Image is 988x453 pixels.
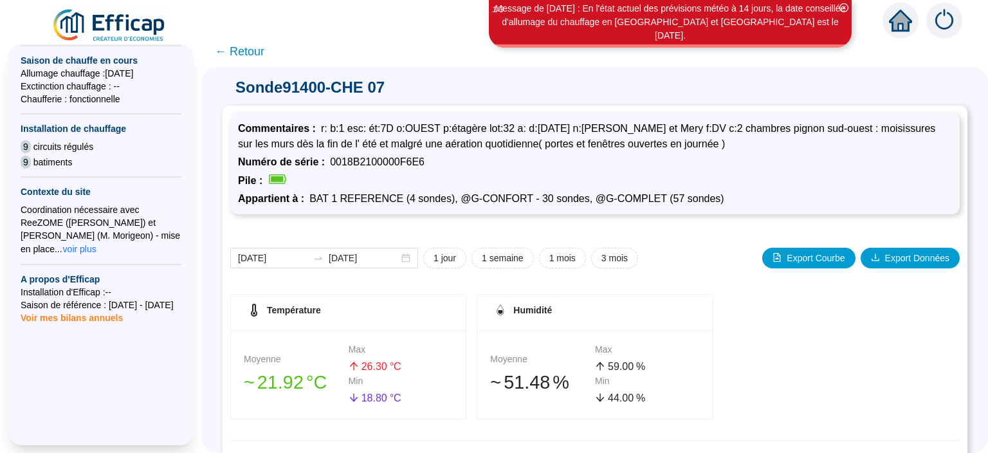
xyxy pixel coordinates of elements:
button: Export Courbe [762,248,855,268]
span: 1 jour [434,252,456,265]
span: Sonde 91400-CHE 07 [223,77,967,98]
span: Allumage chauffage : [DATE] [21,67,181,80]
span: .92 [278,372,304,393]
button: 1 jour [423,248,466,268]
span: Saison de chauffe en cours [21,54,181,67]
span: home [889,9,912,32]
span: .30 [372,361,387,372]
div: Moyenne [244,353,349,366]
img: alerts [926,3,962,39]
span: 26 [361,361,373,372]
span: Température [267,305,321,315]
span: Pile : [238,175,268,186]
span: °C [390,391,401,406]
button: 1 mois [539,248,586,268]
span: 9 [21,140,31,153]
span: 󠁾~ [490,369,501,396]
input: Date de début [238,252,308,265]
span: A propos d'Efficap [21,273,181,286]
span: swap-right [313,253,324,263]
div: Min [349,374,453,388]
span: 44 [608,393,619,403]
span: Exctinction chauffage : -- [21,80,181,93]
span: Installation d'Efficap : -- [21,286,181,299]
span: arrow-down [349,393,359,403]
button: 3 mois [591,248,638,268]
span: Humidité [513,305,552,315]
span: 1 mois [549,252,576,265]
span: 51 [504,372,524,393]
span: r: b:1 esc: ét:7D o:OUEST p:étagère lot:32 a: d:[DATE] n:[PERSON_NAME] et Mery f:DV c:2 chambres ... [238,123,935,149]
span: download [871,253,880,262]
div: Max [349,343,453,356]
span: Export Données [885,252,949,265]
span: .48 [524,372,550,393]
img: efficap energie logo [51,8,168,44]
span: 21 [257,372,278,393]
span: % [636,359,645,374]
span: 18 [361,393,373,403]
span: Numéro de série : [238,156,330,167]
span: BAT 1 REFERENCE (4 sondes), @G-CONFORT - 30 sondes, @G-COMPLET (57 sondes) [309,193,724,204]
span: Chaufferie : fonctionnelle [21,93,181,106]
span: °C [306,369,327,396]
span: 3 mois [601,252,628,265]
span: ← Retour [215,42,264,60]
span: % [553,369,569,396]
i: 1 / 3 [492,5,504,14]
span: arrow-up [595,361,605,371]
span: °C [390,359,401,374]
span: 󠁾~ [244,369,255,396]
span: .00 [619,393,634,403]
div: Max [595,343,700,356]
input: Date de fin [329,252,399,265]
span: Voir mes bilans annuels [21,305,123,323]
span: Saison de référence : [DATE] - [DATE] [21,299,181,311]
button: voir plus [62,242,97,256]
span: Appartient à : [238,193,309,204]
span: to [313,253,324,263]
span: 0018B2100000F6E6 [330,156,425,167]
span: voir plus [63,243,96,255]
button: 1 semaine [471,248,534,268]
span: % [636,391,645,406]
span: arrow-down [595,393,605,403]
span: 1 semaine [482,252,524,265]
span: circuits régulés [33,140,93,153]
span: Commentaires : [238,123,321,134]
button: Export Données [861,248,960,268]
span: 59 [608,361,619,372]
span: close-circle [839,3,848,12]
div: Min [595,374,700,388]
span: file-image [773,253,782,262]
span: Installation de chauffage [21,122,181,135]
div: Coordination nécessaire avec ReeZOME ([PERSON_NAME]) et [PERSON_NAME] (M. Morigeon) - mise en pla... [21,203,181,256]
div: Moyenne [490,353,595,366]
span: Export Courbe [787,252,845,265]
span: 9 [21,156,31,169]
span: Contexte du site [21,185,181,198]
div: Message de [DATE] : En l'état actuel des prévisions météo à 14 jours, la date conseillée d'alluma... [491,2,850,42]
span: .80 [372,393,387,403]
span: .00 [619,361,634,372]
span: arrow-up [349,361,359,371]
span: batiments [33,156,73,169]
